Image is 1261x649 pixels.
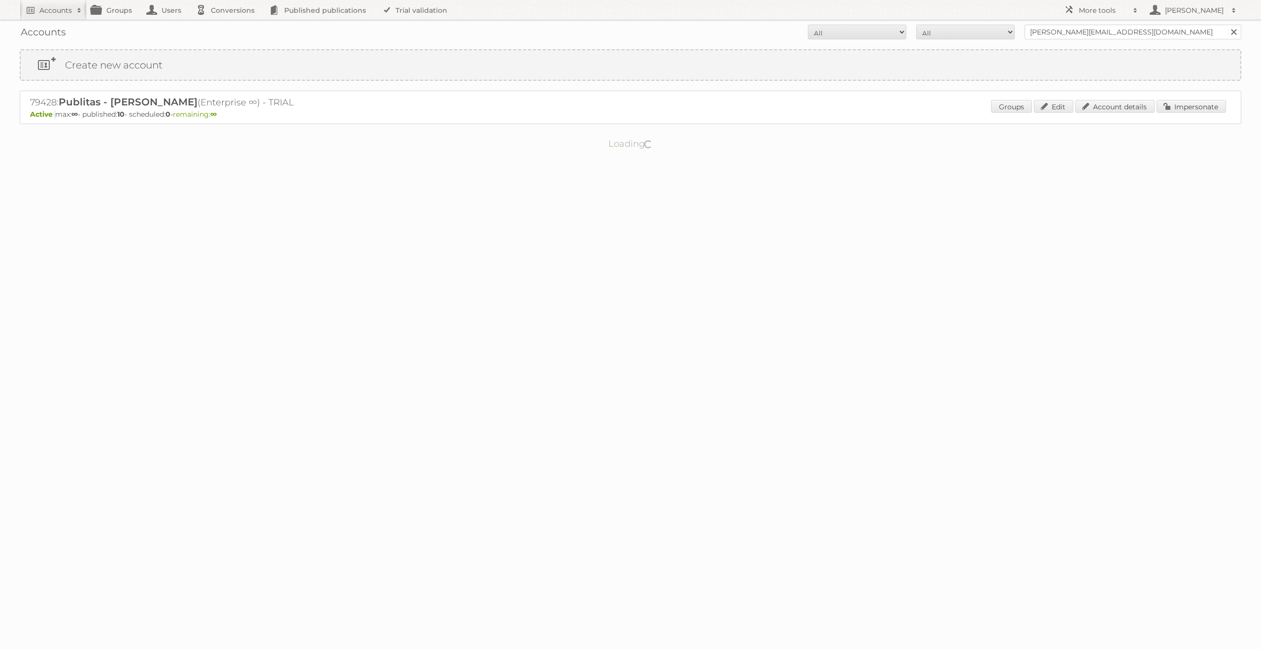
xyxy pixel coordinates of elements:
h2: More tools [1079,5,1128,15]
strong: 10 [117,110,125,119]
a: Impersonate [1157,100,1226,113]
a: Edit [1034,100,1073,113]
span: remaining: [173,110,217,119]
h2: 79428: (Enterprise ∞) - TRIAL [30,96,375,109]
p: Loading [577,134,684,154]
a: Groups [991,100,1032,113]
h2: Accounts [39,5,72,15]
strong: ∞ [71,110,78,119]
span: Active [30,110,55,119]
strong: ∞ [210,110,217,119]
h2: [PERSON_NAME] [1162,5,1227,15]
a: Account details [1075,100,1155,113]
p: max: - published: - scheduled: - [30,110,1231,119]
a: Create new account [21,50,1240,80]
span: Publitas - [PERSON_NAME] [59,96,198,108]
strong: 0 [166,110,170,119]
